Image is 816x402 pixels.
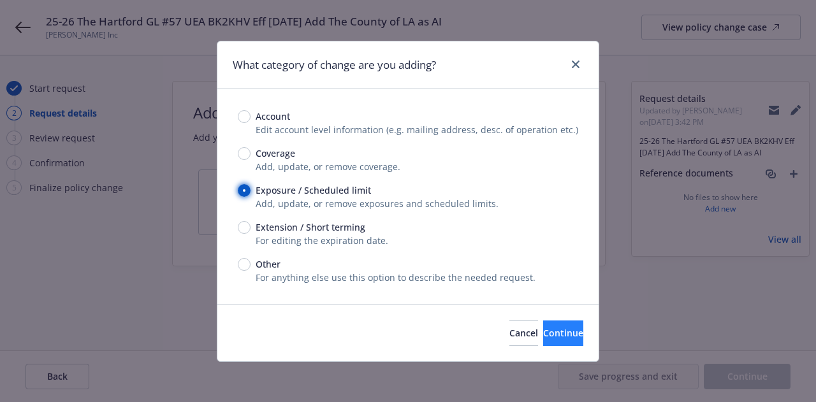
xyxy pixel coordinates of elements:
[238,258,251,271] input: Other
[568,57,583,72] a: close
[543,320,583,346] button: Continue
[238,221,251,234] input: Extension / Short terming
[256,124,578,136] span: Edit account level information (e.g. mailing address, desc. of operation etc.)
[509,320,538,346] button: Cancel
[238,147,251,160] input: Coverage
[509,327,538,339] span: Cancel
[256,271,535,284] span: For anything else use this option to describe the needed request.
[256,161,400,173] span: Add, update, or remove coverage.
[238,184,251,197] input: Exposure / Scheduled limit
[238,110,251,123] input: Account
[256,147,295,160] span: Coverage
[256,234,388,247] span: For editing the expiration date.
[256,183,371,197] span: Exposure / Scheduled limit
[233,57,436,73] h1: What category of change are you adding?
[256,220,365,234] span: Extension / Short terming
[543,327,583,339] span: Continue
[256,257,280,271] span: Other
[256,197,499,210] span: Add, update, or remove exposures and scheduled limits.
[256,110,290,123] span: Account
